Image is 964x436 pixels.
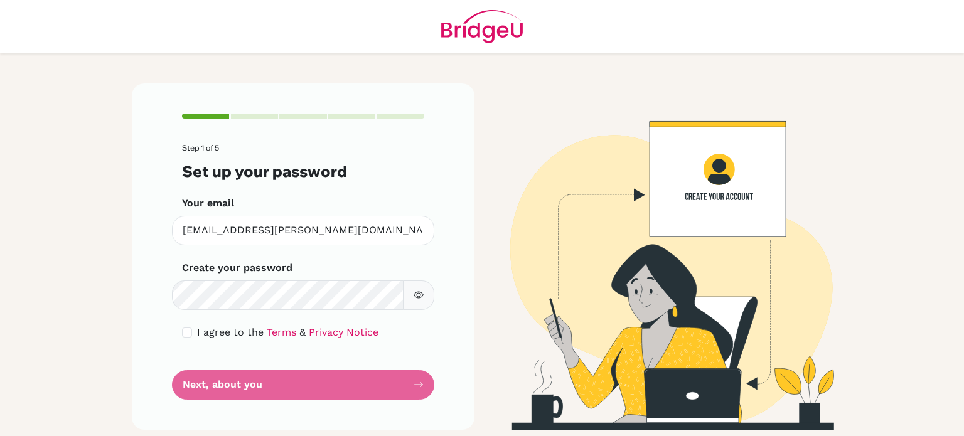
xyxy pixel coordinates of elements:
input: Insert your email* [172,216,434,245]
span: & [299,326,306,338]
label: Your email [182,196,234,211]
span: I agree to the [197,326,264,338]
a: Privacy Notice [309,326,378,338]
h3: Set up your password [182,162,424,181]
span: Step 1 of 5 [182,143,219,152]
label: Create your password [182,260,292,275]
a: Terms [267,326,296,338]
